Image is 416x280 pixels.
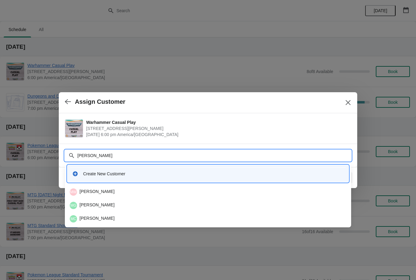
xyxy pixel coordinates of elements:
li: Micheal Cao [65,212,351,225]
li: Micheal Guzman [65,198,351,212]
span: Micheal Guzman [70,202,77,209]
span: Micheal Cao [70,215,77,222]
span: [DATE] 6:00 pm America/[GEOGRAPHIC_DATA] [86,131,348,138]
span: Micheal Woodward [70,188,77,196]
input: Search customer name or email [77,150,351,161]
button: Close [343,97,354,108]
div: [PERSON_NAME] [70,188,346,196]
text: MC [71,217,76,221]
text: MW [70,190,77,194]
div: [PERSON_NAME] [70,215,346,222]
span: [STREET_ADDRESS][PERSON_NAME] [86,125,348,131]
div: Create New Customer [83,171,344,177]
h2: Assign Customer [75,98,125,105]
span: Warhammer Casual Play [86,119,348,125]
div: [PERSON_NAME] [70,202,346,209]
img: Warhammer Casual Play | 2040 Louetta Rd Ste I Spring, TX 77388 | September 24 | 6:00 pm America/C... [65,120,83,137]
li: Micheal Woodward [65,186,351,198]
text: MG [70,203,76,208]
